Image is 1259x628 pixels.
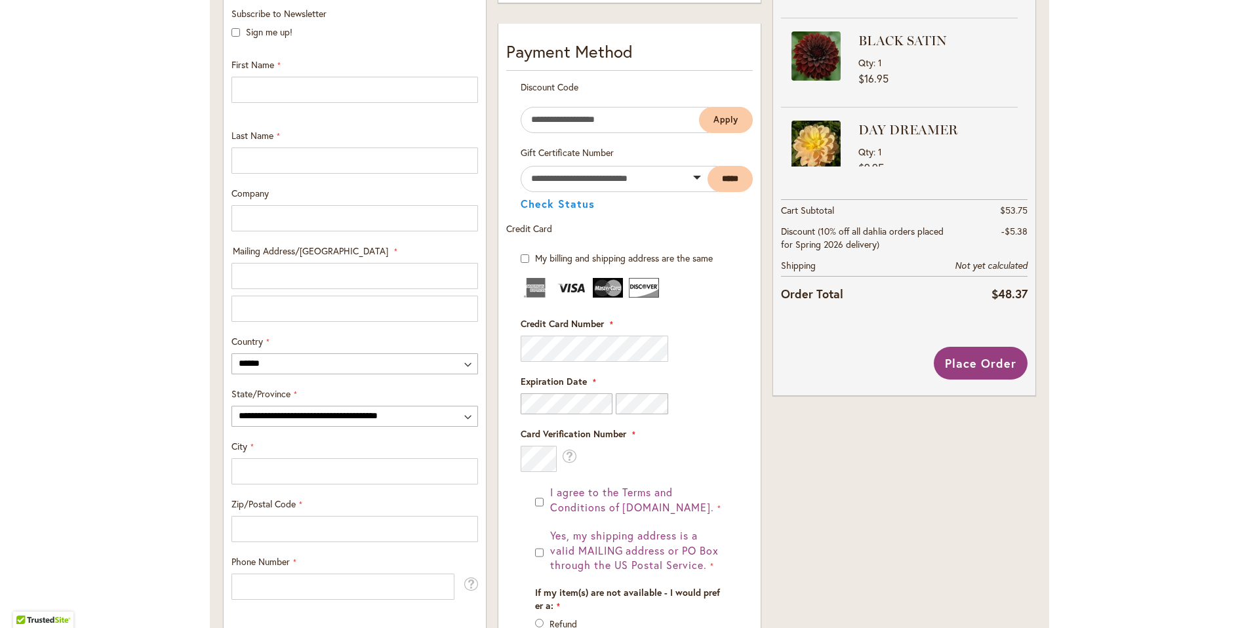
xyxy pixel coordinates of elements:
span: Phone Number [231,555,290,568]
span: Last Name [231,129,273,142]
img: Discover [629,278,659,298]
span: Yes, my shipping address is a valid MAILING address or PO Box through the US Postal Service. [550,528,719,572]
img: MasterCard [593,278,623,298]
span: $53.75 [1000,204,1028,216]
span: Gift Certificate Number [521,146,614,159]
button: Apply [699,107,753,133]
span: Card Verification Number [521,427,626,440]
span: Place Order [945,355,1016,371]
th: Cart Subtotal [781,199,946,221]
span: Expiration Date [521,375,587,387]
span: If my item(s) are not available - I would prefer a: [535,586,720,612]
span: First Name [231,58,274,71]
button: Check Status [521,199,595,209]
span: I agree to the Terms and Conditions of [DOMAIN_NAME]. [550,485,714,514]
img: DAY DREAMER [791,121,841,170]
strong: BLACK SATIN [858,31,1014,50]
span: $48.37 [991,286,1028,302]
span: 1 [878,56,882,69]
img: American Express [521,278,551,298]
span: Company [231,187,269,199]
span: Credit Card [506,222,552,235]
img: Visa [557,278,587,298]
strong: DAY DREAMER [858,121,1014,139]
span: City [231,440,247,452]
img: BLACK SATIN [791,31,841,81]
span: Shipping [781,259,816,271]
span: Not yet calculated [955,260,1028,271]
iframe: Launch Accessibility Center [10,581,47,618]
span: Credit Card Number [521,317,604,330]
span: Mailing Address/[GEOGRAPHIC_DATA] [233,245,388,257]
span: -$5.38 [1001,225,1028,237]
strong: Order Total [781,284,843,303]
label: Sign me up! [246,26,292,38]
span: Zip/Postal Code [231,498,296,510]
span: Country [231,335,263,347]
span: Apply [713,114,738,125]
span: Discount (10% off all dahlia orders placed for Spring 2026 delivery) [781,225,944,250]
span: My billing and shipping address are the same [535,252,713,264]
span: $16.95 [858,71,889,85]
span: State/Province [231,387,290,400]
span: Discount Code [521,81,578,93]
span: $9.95 [858,161,884,174]
span: Subscribe to Newsletter [231,7,327,20]
div: Payment Method [506,39,753,71]
button: Place Order [934,347,1028,380]
span: Qty [858,146,873,158]
span: 1 [878,146,882,158]
span: Qty [858,56,873,69]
